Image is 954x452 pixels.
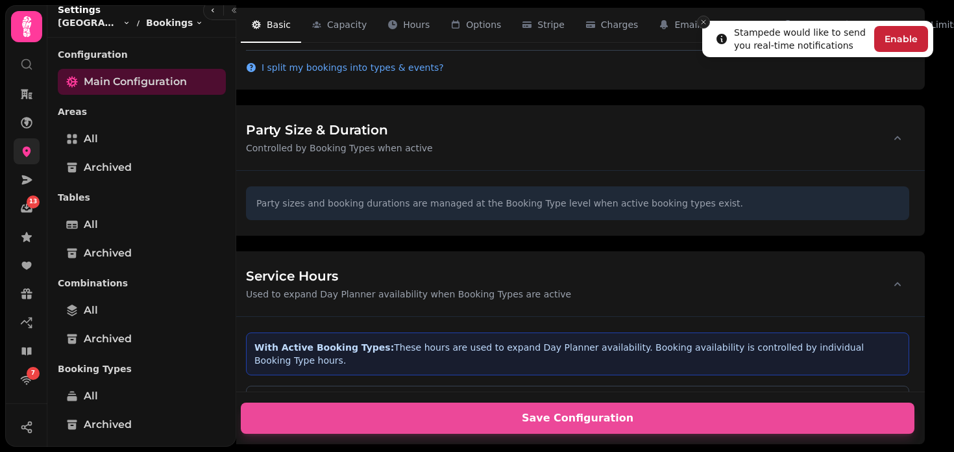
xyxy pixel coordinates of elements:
span: Archived [84,331,132,347]
a: All [58,212,226,238]
span: Archived [84,417,132,433]
div: Stampede would like to send you real-time notifications [734,26,869,52]
span: All [84,303,98,318]
span: 7 [31,369,35,378]
button: Options [440,8,511,43]
a: Archived [58,412,226,438]
p: Combinations [58,271,226,295]
button: Stripe [511,8,575,43]
span: Archived [84,160,132,175]
a: All [58,297,226,323]
button: Close toast [697,16,710,29]
p: Booking Types [58,357,226,381]
button: Enable [874,26,928,52]
a: Main Configuration [58,69,226,95]
h2: Settings [58,3,203,16]
p: Areas [58,100,226,123]
span: All [84,217,98,232]
button: I split my bookings into types & events? [246,61,444,74]
p: Configuration [58,43,226,66]
p: Used to expand Day Planner availability when Booking Types are active [246,288,571,301]
span: Save Configuration [256,413,899,423]
span: [GEOGRAPHIC_DATA] [58,16,120,29]
a: All [58,383,226,409]
span: Emails [674,18,704,31]
strong: With Active Booking Types: [254,342,394,353]
button: Save Configuration [241,403,914,434]
button: Capacity [301,8,377,43]
button: Warning [831,8,905,43]
span: All [84,388,98,404]
a: 13 [14,195,40,221]
span: Charges [601,18,639,31]
h3: Party Size & Duration [246,121,433,139]
button: Bookings [146,16,203,29]
span: Stripe [537,18,565,31]
p: Party sizes and booking durations are managed at the Booking Type level when active booking types... [256,197,899,210]
span: Capacity [327,18,367,31]
button: [GEOGRAPHIC_DATA] [58,16,130,29]
a: Archived [58,240,226,266]
span: Options [466,18,501,31]
p: Controlled by Booking Types when active [246,142,433,155]
a: Archived [58,155,226,181]
span: All [84,131,98,147]
button: Hours [377,8,440,43]
span: Main Configuration [84,74,187,90]
span: 13 [29,197,38,207]
a: All [58,126,226,152]
span: Basic [267,18,291,31]
span: Archived [84,245,132,261]
a: 7 [14,367,40,393]
span: Hours [403,18,430,31]
p: Tables [58,186,226,209]
h3: Service Hours [246,267,571,285]
button: Staff [715,8,773,43]
nav: breadcrumb [58,16,203,29]
button: Charges [575,8,649,43]
button: FAQs [772,8,831,43]
a: Archived [58,326,226,352]
button: Basic [241,8,301,43]
p: These hours are used to expand Day Planner availability. Booking availability is controlled by in... [254,341,901,367]
button: Emails [648,8,715,43]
